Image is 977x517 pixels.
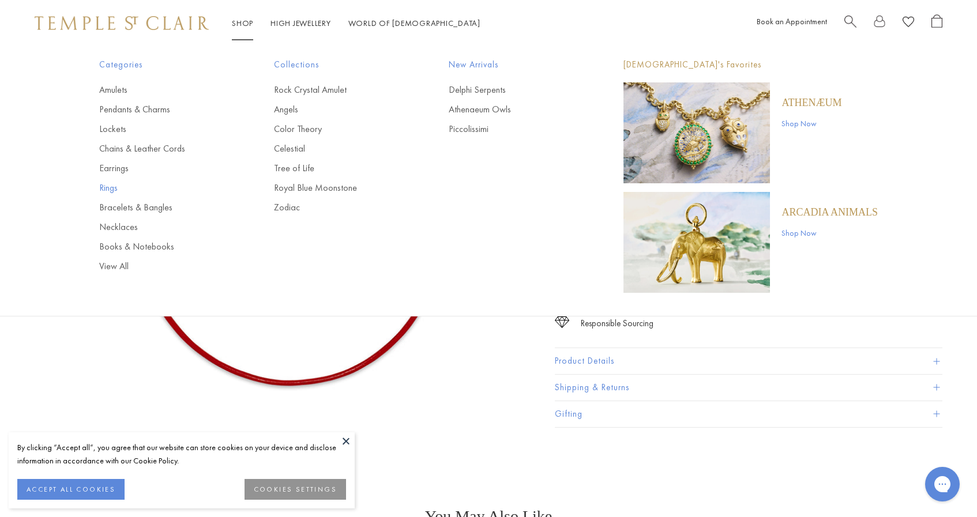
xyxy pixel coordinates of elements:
[232,16,480,31] nav: Main navigation
[99,84,228,96] a: Amulets
[274,142,403,155] a: Celestial
[99,103,228,116] a: Pendants & Charms
[844,14,856,32] a: Search
[274,162,403,175] a: Tree of Life
[274,201,403,214] a: Zodiac
[449,103,577,116] a: Athenaeum Owls
[781,227,878,239] a: Shop Now
[17,441,346,467] div: By clicking “Accept all”, you agree that our website can store cookies on your device and disclos...
[99,162,228,175] a: Earrings
[35,16,209,30] img: Temple St. Clair
[99,123,228,135] a: Lockets
[99,201,228,214] a: Bracelets & Bangles
[757,16,827,27] a: Book an Appointment
[17,479,125,500] button: ACCEPT ALL COOKIES
[903,14,914,32] a: View Wishlist
[781,96,841,109] a: Athenæum
[781,206,878,218] a: ARCADIA ANIMALS
[99,182,228,194] a: Rings
[274,123,403,135] a: Color Theory
[99,58,228,72] span: Categories
[555,348,942,374] button: Product Details
[919,463,965,505] iframe: Gorgias live chat messenger
[931,14,942,32] a: Open Shopping Bag
[245,479,346,500] button: COOKIES SETTINGS
[232,18,253,28] a: ShopShop
[555,375,942,401] button: Shipping & Returns
[449,58,577,72] span: New Arrivals
[348,18,480,28] a: World of [DEMOGRAPHIC_DATA]World of [DEMOGRAPHIC_DATA]
[99,221,228,233] a: Necklaces
[274,58,403,72] span: Collections
[274,103,403,116] a: Angels
[270,18,331,28] a: High JewelleryHigh Jewellery
[99,142,228,155] a: Chains & Leather Cords
[274,84,403,96] a: Rock Crystal Amulet
[449,123,577,135] a: Piccolissimi
[623,58,878,72] p: [DEMOGRAPHIC_DATA]'s Favorites
[99,240,228,253] a: Books & Notebooks
[99,260,228,273] a: View All
[581,316,653,331] div: Responsible Sourcing
[781,117,841,130] a: Shop Now
[274,182,403,194] a: Royal Blue Moonstone
[555,401,942,427] button: Gifting
[449,84,577,96] a: Delphi Serpents
[555,316,569,328] img: icon_sourcing.svg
